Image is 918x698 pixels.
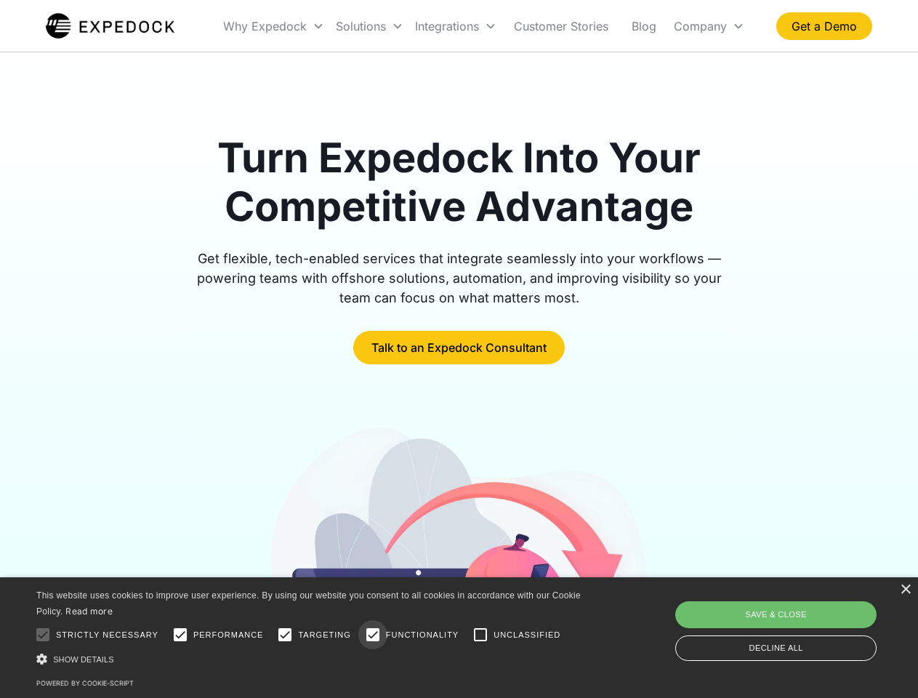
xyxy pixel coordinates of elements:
div: Integrations [409,1,502,51]
a: home [46,12,174,41]
div: Company [668,1,750,51]
a: Read more [65,606,113,617]
span: Functionality [386,629,459,641]
span: Show details [53,655,114,664]
div: Solutions [336,19,386,33]
span: This website uses cookies to improve user experience. By using our website you consent to all coo... [36,590,581,617]
div: Solutions [330,1,409,51]
a: Get a Demo [776,12,872,40]
span: Performance [193,629,264,641]
span: Targeting [298,629,350,641]
div: Integrations [415,19,479,33]
a: Talk to an Expedock Consultant [353,331,565,364]
h1: Turn Expedock Into Your Competitive Advantage [180,134,738,231]
a: Blog [620,1,668,51]
div: Get flexible, tech-enabled services that integrate seamlessly into your workflows — powering team... [180,249,738,308]
div: Company [674,19,727,33]
a: Powered by cookie-script [36,679,134,687]
div: Why Expedock [217,1,330,51]
div: Why Expedock [223,19,307,33]
div: Show details [36,651,586,667]
iframe: Chat Widget [676,541,918,698]
span: Unclassified [494,629,560,641]
span: Strictly necessary [56,629,158,641]
a: Customer Stories [502,1,620,51]
img: Expedock Logo [46,12,174,41]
